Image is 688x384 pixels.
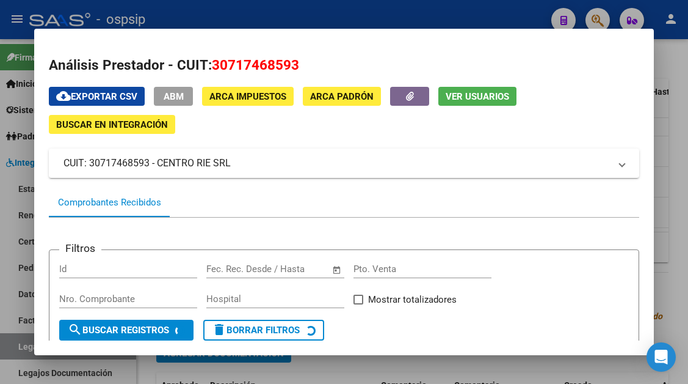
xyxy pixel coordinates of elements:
[303,87,381,106] button: ARCA Padrón
[49,87,145,106] button: Exportar CSV
[58,196,161,210] div: Comprobantes Recibidos
[49,55,639,76] h2: Análisis Prestador - CUIT:
[56,91,137,102] span: Exportar CSV
[330,263,344,277] button: Open calendar
[212,57,299,73] span: 30717468593
[209,91,286,102] span: ARCA Impuestos
[59,240,101,256] h3: Filtros
[49,115,175,134] button: Buscar en Integración
[310,91,374,102] span: ARCA Padrón
[438,87,516,106] button: Ver Usuarios
[154,87,193,106] button: ABM
[56,119,168,130] span: Buscar en Integración
[68,325,169,336] span: Buscar Registros
[68,322,82,337] mat-icon: search
[267,264,326,275] input: Fecha fin
[49,149,639,178] mat-expansion-panel-header: CUIT: 30717468593 - CENTRO RIE SRL
[446,91,509,102] span: Ver Usuarios
[56,89,71,103] mat-icon: cloud_download
[202,87,294,106] button: ARCA Impuestos
[646,342,676,372] div: Open Intercom Messenger
[212,322,226,337] mat-icon: delete
[203,320,324,341] button: Borrar Filtros
[368,292,457,307] span: Mostrar totalizadores
[212,325,300,336] span: Borrar Filtros
[63,156,609,171] mat-panel-title: CUIT: 30717468593 - CENTRO RIE SRL
[59,320,194,341] button: Buscar Registros
[164,91,184,102] span: ABM
[206,264,256,275] input: Fecha inicio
